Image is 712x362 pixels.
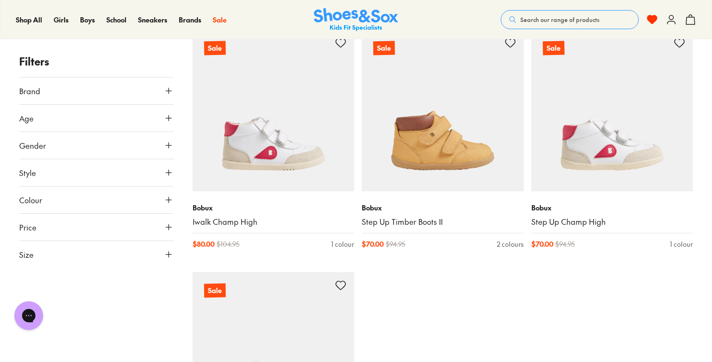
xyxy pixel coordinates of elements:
[16,15,42,24] span: Shop All
[314,8,398,32] img: SNS_Logo_Responsive.svg
[19,159,173,186] button: Style
[19,77,173,104] button: Brand
[362,217,524,227] a: Step Up Timber Boots II
[19,194,42,206] span: Colour
[19,167,36,178] span: Style
[193,203,355,213] p: Bobux
[19,140,46,151] span: Gender
[314,8,398,32] a: Shoes & Sox
[204,41,225,55] p: Sale
[362,239,384,249] span: $ 70.00
[213,15,227,24] span: Sale
[179,15,201,24] span: Brands
[10,298,48,333] iframe: Gorgias live chat messenger
[19,112,34,124] span: Age
[19,132,173,159] button: Gender
[19,221,36,233] span: Price
[80,15,95,25] a: Boys
[362,203,524,213] p: Bobux
[362,30,524,191] a: Sale
[501,10,639,29] button: Search our range of products
[19,85,40,97] span: Brand
[19,54,173,69] p: Filters
[555,239,575,249] span: $ 94.95
[373,41,395,55] p: Sale
[542,41,564,55] p: Sale
[19,186,173,213] button: Colour
[19,214,173,241] button: Price
[138,15,167,24] span: Sneakers
[217,239,240,249] span: $ 104.95
[531,203,693,213] p: Bobux
[16,15,42,25] a: Shop All
[80,15,95,24] span: Boys
[193,217,355,227] a: Iwalk Champ High
[497,239,524,249] div: 2 colours
[19,105,173,132] button: Age
[531,217,693,227] a: Step Up Champ High
[106,15,126,24] span: School
[193,239,215,249] span: $ 80.00
[520,15,599,24] span: Search our range of products
[138,15,167,25] a: Sneakers
[19,241,173,268] button: Size
[531,239,553,249] span: $ 70.00
[386,239,405,249] span: $ 94.95
[54,15,69,24] span: Girls
[670,239,693,249] div: 1 colour
[19,249,34,260] span: Size
[106,15,126,25] a: School
[331,239,354,249] div: 1 colour
[179,15,201,25] a: Brands
[193,30,355,191] a: Sale
[531,30,693,191] a: Sale
[213,15,227,25] a: Sale
[54,15,69,25] a: Girls
[204,283,225,297] p: Sale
